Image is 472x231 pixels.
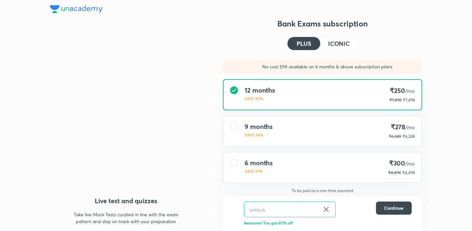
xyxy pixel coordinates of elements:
[328,41,350,46] h4: ICONIC
[405,160,415,167] span: /mo
[403,98,415,102] span: ₹7,498
[244,202,320,217] input: Have a referral code?
[403,134,415,139] span: ₹6,248
[218,188,427,193] p: To be paid as a one-time payment
[245,96,275,101] p: SAVE 42%
[405,87,415,94] span: /mo
[245,132,273,138] p: SAVE 36%
[388,159,415,168] h4: ₹300
[231,202,239,217] img: discount
[245,159,273,167] h4: 6 months
[50,5,103,13] img: Company Logo
[287,37,320,50] button: PLUS
[244,220,412,226] p: Awesome! You got 60% off
[245,168,273,174] p: SAVE 31%
[389,133,401,139] p: ₹6,248
[376,202,412,215] button: Continue
[50,196,202,206] h4: Live test and quizzes
[69,211,183,225] p: Take live Mock Tests curated in line with the exam pattern and stay on track with your preparation
[260,63,392,70] p: No cost EMI available on 6 months & above subscription plans
[320,37,358,50] button: ICONIC
[388,170,401,176] p: ₹4,498
[223,18,422,29] h3: Bank Exams subscription
[389,97,402,103] p: ₹7,498
[389,86,415,95] h4: ₹250
[389,123,415,132] h4: ₹278
[297,41,311,46] h4: PLUS
[384,205,403,211] span: Continue
[50,65,202,179] img: yH5BAEAAAAALAAAAAABAAEAAAIBRAA7
[405,124,415,131] span: /mo
[402,170,415,175] span: ₹4,498
[245,123,273,131] h4: 9 months
[253,63,260,70] img: sales discount
[245,86,275,94] h4: 12 months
